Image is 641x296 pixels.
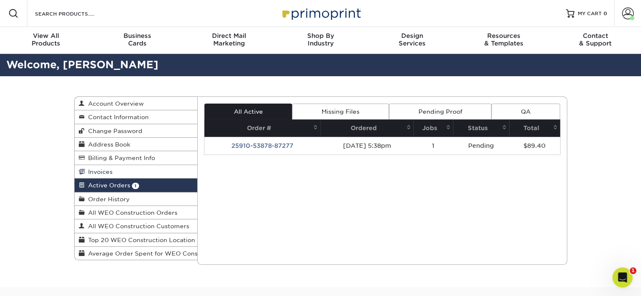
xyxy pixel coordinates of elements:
span: Shop By [275,32,366,40]
span: Business [91,32,183,40]
td: $89.40 [509,137,560,155]
span: Change Password [85,128,142,134]
div: Cards [91,32,183,47]
span: Design [366,32,458,40]
span: Top 20 WEO Construction Location Order [85,237,215,243]
span: All WEO Construction Orders [85,209,177,216]
img: Primoprint [279,4,363,22]
a: Top 20 WEO Construction Location Order [75,233,198,247]
span: Invoices [85,168,113,175]
a: QA [491,104,560,120]
th: Order # [204,120,320,137]
a: Invoices [75,165,198,179]
div: & Support [550,32,641,47]
th: Status [453,120,509,137]
span: Contact Information [85,114,149,120]
span: Order History [85,196,130,203]
a: Account Overview [75,97,198,110]
a: Contact& Support [550,27,641,54]
th: Total [509,120,560,137]
span: MY CART [578,10,602,17]
span: Active Orders [85,182,130,189]
th: Ordered [320,120,413,137]
div: Marketing [183,32,275,47]
div: & Templates [458,32,549,47]
a: Address Book [75,138,198,151]
span: All WEO Construction Customers [85,223,189,229]
a: All WEO Construction Customers [75,219,198,233]
span: Account Overview [85,100,144,107]
a: Pending Proof [389,104,491,120]
td: [DATE] 5:38pm [320,137,413,155]
td: 25910-53878-87277 [204,137,320,155]
div: Services [366,32,458,47]
td: Pending [453,137,509,155]
span: Resources [458,32,549,40]
a: BusinessCards [91,27,183,54]
a: Direct MailMarketing [183,27,275,54]
a: Contact Information [75,110,198,124]
a: Change Password [75,124,198,138]
a: Average Order Spent for WEO Construction [75,247,198,260]
span: Direct Mail [183,32,275,40]
iframe: Intercom live chat [612,267,633,288]
th: Jobs [413,120,453,137]
a: All WEO Construction Orders [75,206,198,219]
a: Shop ByIndustry [275,27,366,54]
span: Contact [550,32,641,40]
div: Industry [275,32,366,47]
span: Average Order Spent for WEO Construction [85,250,222,257]
span: 1 [132,183,139,189]
span: 0 [603,11,607,16]
a: Order History [75,192,198,206]
span: Billing & Payment Info [85,155,155,161]
input: SEARCH PRODUCTS..... [34,8,116,19]
a: All Active [204,104,292,120]
a: Billing & Payment Info [75,151,198,165]
a: DesignServices [366,27,458,54]
a: Resources& Templates [458,27,549,54]
a: Missing Files [292,104,389,120]
a: Active Orders 1 [75,179,198,192]
span: 1 [630,267,636,274]
span: Address Book [85,141,130,148]
td: 1 [413,137,453,155]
